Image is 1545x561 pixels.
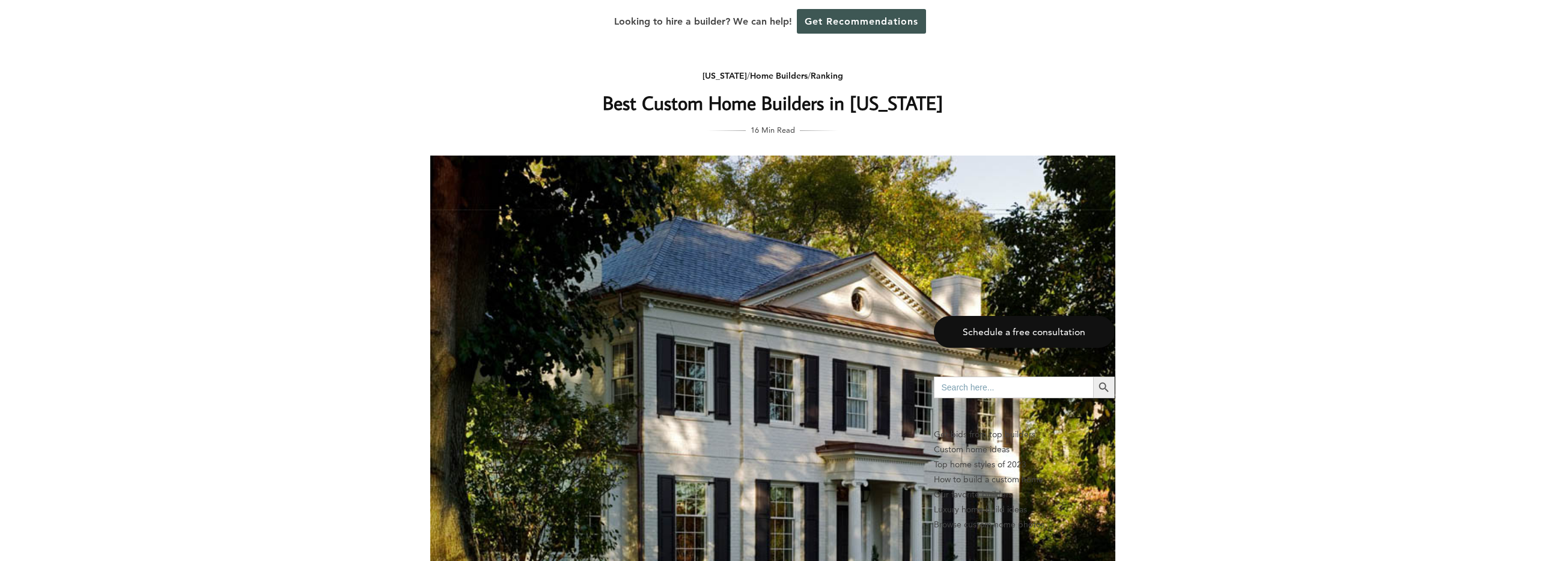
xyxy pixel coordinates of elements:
[533,68,1013,83] div: / /
[750,70,808,81] a: Home Builders
[797,9,926,34] a: Get Recommendations
[533,88,1013,117] h1: Best Custom Home Builders in [US_STATE]
[702,70,747,81] a: [US_STATE]
[811,70,843,81] a: Ranking
[751,123,795,136] span: 16 Min Read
